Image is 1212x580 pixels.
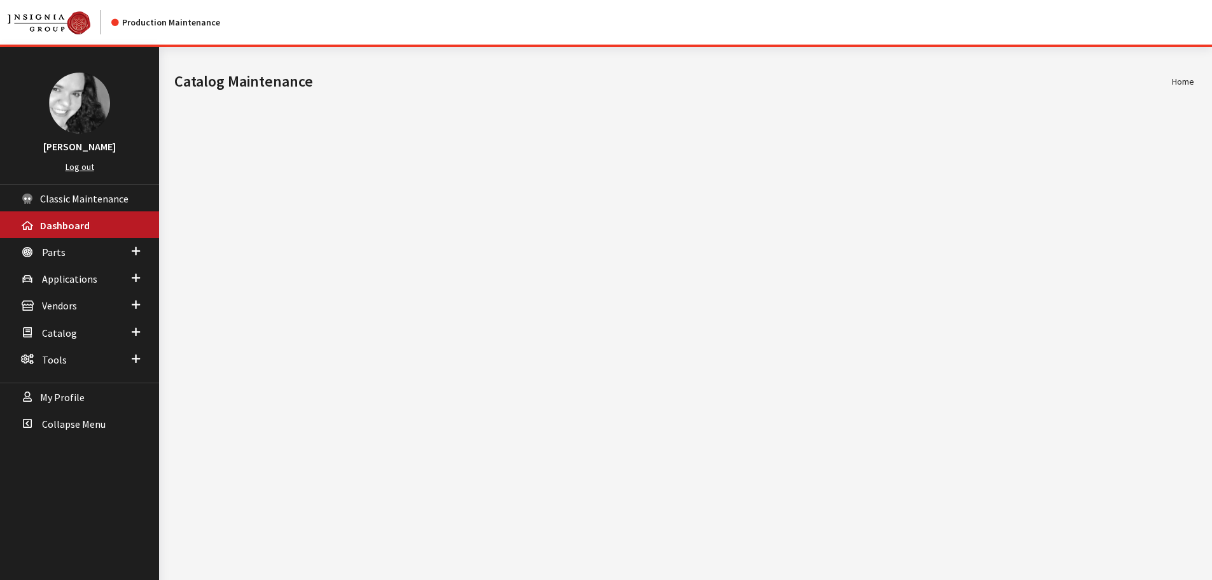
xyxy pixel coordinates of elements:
[49,73,110,134] img: Khrystal Dorton
[42,272,97,285] span: Applications
[42,418,106,430] span: Collapse Menu
[40,192,129,205] span: Classic Maintenance
[1172,75,1194,88] li: Home
[66,161,94,173] a: Log out
[42,327,77,339] span: Catalog
[13,139,146,154] h3: [PERSON_NAME]
[40,391,85,404] span: My Profile
[111,16,220,29] div: Production Maintenance
[42,300,77,313] span: Vendors
[42,353,67,366] span: Tools
[8,10,111,34] a: Insignia Group logo
[8,11,90,34] img: Catalog Maintenance
[40,219,90,232] span: Dashboard
[174,70,1172,93] h1: Catalog Maintenance
[42,246,66,258] span: Parts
